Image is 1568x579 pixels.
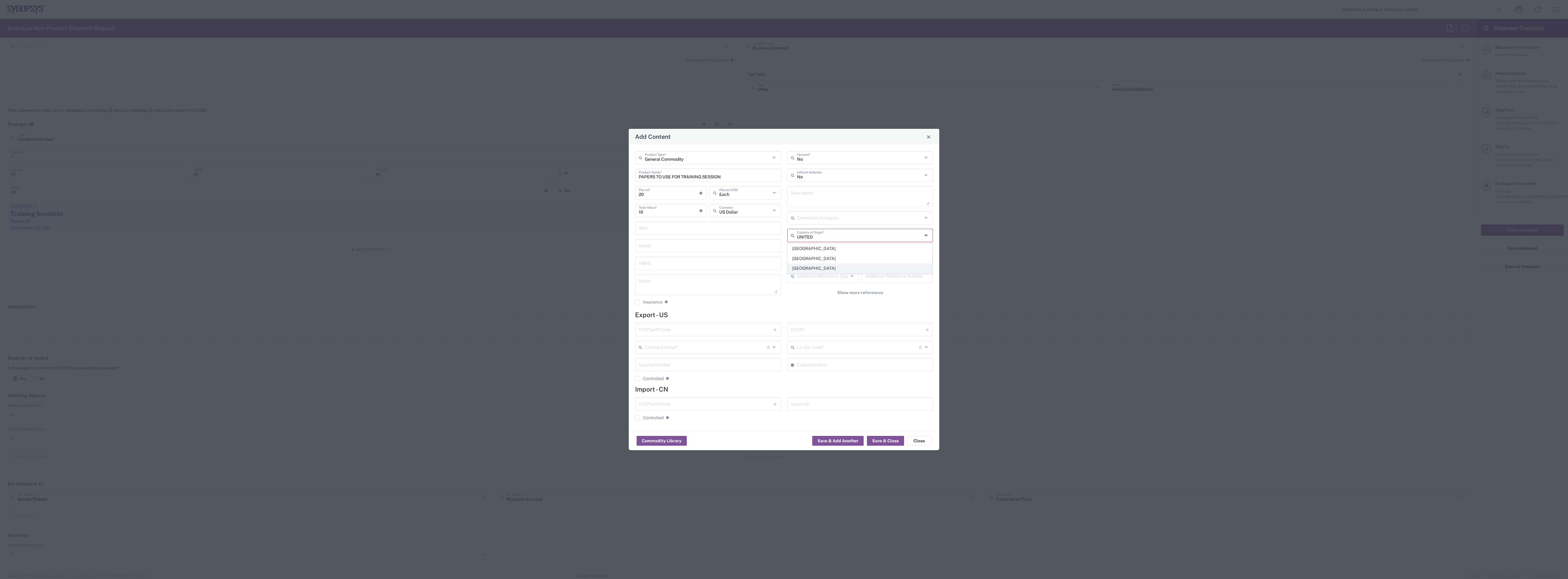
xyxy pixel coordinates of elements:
div: This field is required [787,242,933,248]
button: Commodity Library [637,436,687,446]
span: Show more references [837,290,883,296]
button: Save & Add Another [812,436,864,446]
label: Insurance [635,300,662,304]
span: [GEOGRAPHIC_DATA] [788,244,932,253]
h4: Export - US [635,311,933,319]
span: [GEOGRAPHIC_DATA] [788,264,932,273]
h4: Add Content [635,132,671,141]
label: Controlled [635,415,664,420]
h4: Import - CN [635,385,933,393]
button: Close [924,132,933,141]
button: Save & Close [867,436,904,446]
button: Close [907,436,931,446]
label: Controlled [635,376,664,381]
span: [GEOGRAPHIC_DATA] [788,254,932,263]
